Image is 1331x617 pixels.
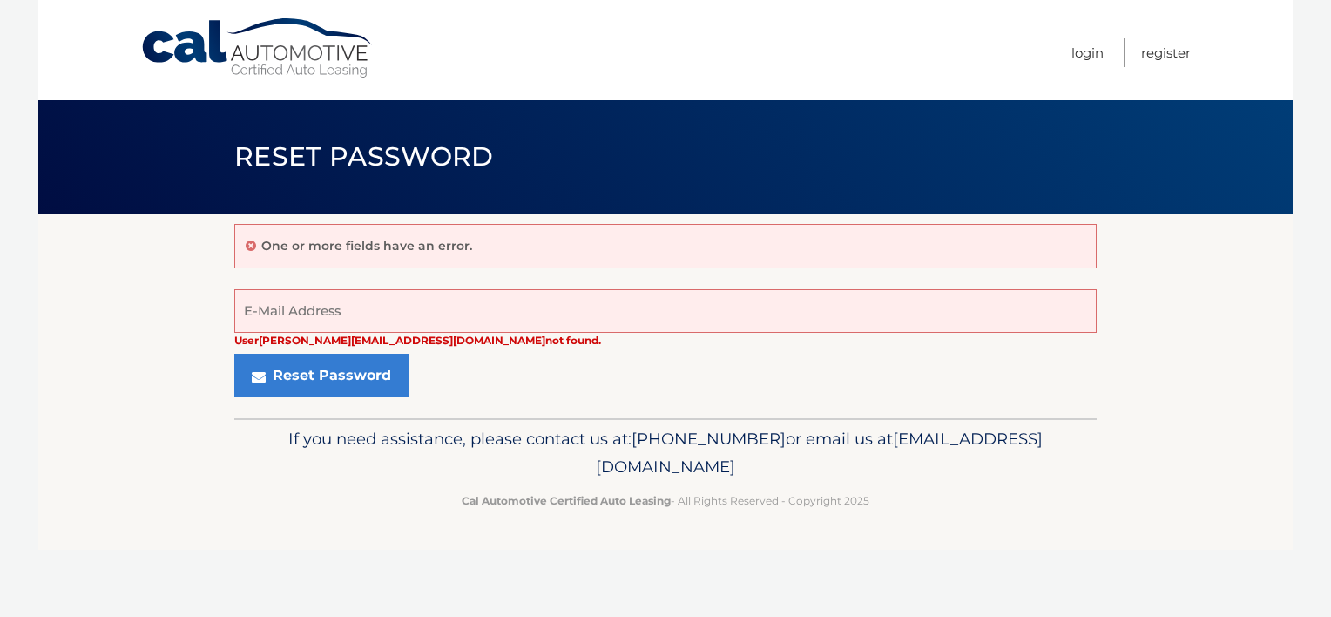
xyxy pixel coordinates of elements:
p: - All Rights Reserved - Copyright 2025 [246,492,1085,510]
a: Cal Automotive [140,17,375,79]
span: Reset Password [234,140,493,173]
span: [PHONE_NUMBER] [632,429,786,449]
a: Register [1141,38,1191,67]
p: If you need assistance, please contact us at: or email us at [246,425,1085,481]
input: E-Mail Address [234,289,1097,333]
strong: User [PERSON_NAME][EMAIL_ADDRESS][DOMAIN_NAME] not found. [234,334,601,347]
button: Reset Password [234,354,409,397]
strong: Cal Automotive Certified Auto Leasing [462,494,671,507]
span: [EMAIL_ADDRESS][DOMAIN_NAME] [596,429,1043,477]
p: One or more fields have an error. [261,238,472,254]
a: Login [1071,38,1104,67]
